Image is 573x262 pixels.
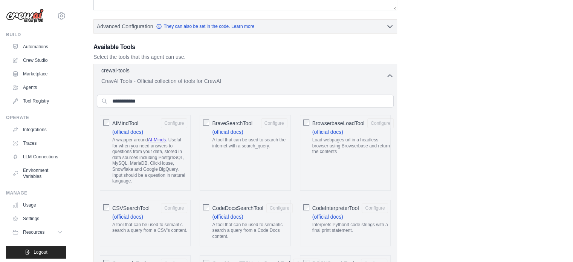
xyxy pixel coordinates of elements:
[212,120,252,127] span: BraveSearchTool
[9,41,66,53] a: Automations
[93,43,397,52] h3: Available Tools
[9,95,66,107] a: Tool Registry
[161,118,187,128] button: AIMindTool (official docs) A wrapper aroundAI-Minds. Useful for when you need answers to question...
[34,249,47,255] span: Logout
[148,137,166,142] a: AI-Minds
[9,81,66,93] a: Agents
[9,213,66,225] a: Settings
[212,129,243,135] a: (official docs)
[9,54,66,66] a: Crew Studio
[212,214,243,220] a: (official docs)
[212,137,287,149] p: A tool that can be used to search the internet with a search_query.
[9,199,66,211] a: Usage
[312,129,343,135] a: (official docs)
[312,214,343,220] a: (official docs)
[112,204,150,212] span: CSVSearchTool
[97,67,394,85] button: crewai-tools CrewAI Tools - Official collection of tools for CrewAI
[6,9,44,23] img: Logo
[212,222,292,240] p: A tool that can be used to semantic search a query from a Code Docs content.
[101,77,386,85] p: CrewAI Tools - Official collection of tools for CrewAI
[112,222,187,234] p: A tool that can be used to semantic search a query from a CSV's content.
[261,118,287,128] button: BraveSearchTool (official docs) A tool that can be used to search the internet with a search_query.
[312,204,359,212] span: CodeInterpreterTool
[101,67,130,74] p: crewai-tools
[6,32,66,38] div: Build
[161,203,187,213] button: CSVSearchTool (official docs) A tool that can be used to semantic search a query from a CSV's con...
[312,137,394,155] p: Load webpages url in a headless browser using Browserbase and return the contents
[312,222,388,234] p: Interprets Python3 code strings with a final print statement.
[362,203,388,213] button: CodeInterpreterTool (official docs) Interprets Python3 code strings with a final print statement.
[6,190,66,196] div: Manage
[9,226,66,238] button: Resources
[94,20,397,33] button: Advanced Configuration They can also be set in the code. Learn more
[112,137,187,184] p: A wrapper around . Useful for when you need answers to questions from your data, stored in data s...
[9,124,66,136] a: Integrations
[212,204,263,212] span: CodeDocsSearchTool
[6,246,66,259] button: Logout
[9,164,66,182] a: Environment Variables
[23,229,44,235] span: Resources
[9,137,66,149] a: Traces
[156,23,254,29] a: They can also be set in the code. Learn more
[9,68,66,80] a: Marketplace
[266,203,293,213] button: CodeDocsSearchTool (official docs) A tool that can be used to semantic search a query from a Code...
[97,23,153,30] span: Advanced Configuration
[112,214,143,220] a: (official docs)
[312,120,365,127] span: BrowserbaseLoadTool
[9,151,66,163] a: LLM Connections
[367,118,394,128] button: BrowserbaseLoadTool (official docs) Load webpages url in a headless browser using Browserbase and...
[6,115,66,121] div: Operate
[112,129,143,135] a: (official docs)
[93,53,397,61] p: Select the tools that this agent can use.
[112,120,138,127] span: AIMindTool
